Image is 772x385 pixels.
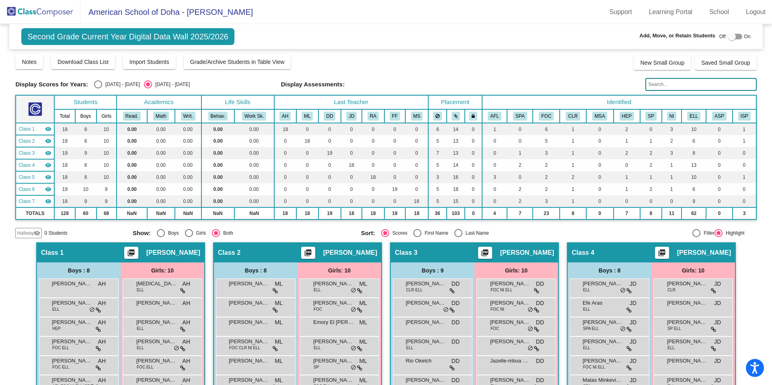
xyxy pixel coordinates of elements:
[296,147,318,159] td: 0
[274,109,296,123] th: Alexa Hart Kumbier
[318,147,341,159] td: 19
[341,123,362,135] td: 0
[465,171,482,183] td: 0
[586,171,614,183] td: 0
[117,147,147,159] td: 0.00
[318,171,341,183] td: 0
[45,174,51,180] mat-icon: visibility
[201,95,274,109] th: Life Skills
[16,183,54,195] td: Felicia Fothergill - No Class Name
[405,171,428,183] td: 0
[384,109,405,123] th: Felicia Fothergill
[662,147,682,159] td: 3
[362,123,384,135] td: 0
[18,162,35,169] span: Class 4
[384,147,405,159] td: 0
[384,123,405,135] td: 0
[45,162,51,168] mat-icon: visibility
[346,112,357,121] button: JD
[478,247,492,259] button: Print Students Details
[80,6,253,18] span: American School of Doha - [PERSON_NAME]
[117,183,147,195] td: 0.00
[147,159,175,171] td: 0.00
[384,159,405,171] td: 0
[274,123,296,135] td: 18
[96,195,117,207] td: 9
[465,109,482,123] th: Keep with teacher
[507,183,533,195] td: 2
[405,159,428,171] td: 0
[390,112,400,121] button: FF
[362,109,384,123] th: Renee Alexander
[75,135,96,147] td: 8
[603,6,639,18] a: Support
[706,135,732,147] td: 0
[296,135,318,147] td: 18
[706,171,732,183] td: 0
[274,147,296,159] td: 0
[706,123,732,135] td: 0
[18,125,35,133] span: Class 1
[405,183,428,195] td: 0
[733,123,756,135] td: 1
[488,112,501,121] button: AFL
[405,195,428,207] td: 18
[117,135,147,147] td: 0.00
[465,147,482,159] td: 0
[341,195,362,207] td: 0
[234,147,274,159] td: 0.00
[733,109,756,123] th: Individualized Support Plan (academic or behavior)
[465,135,482,147] td: 0
[428,159,447,171] td: 5
[296,159,318,171] td: 0
[465,159,482,171] td: 0
[279,112,291,121] button: AH
[695,55,756,70] button: Saved Small Group
[318,183,341,195] td: 0
[201,147,234,159] td: 0.00
[126,249,136,260] mat-icon: picture_as_pdf
[706,183,732,195] td: 0
[507,123,533,135] td: 0
[640,135,662,147] td: 1
[18,186,35,193] span: Class 6
[614,159,640,171] td: 0
[54,95,116,109] th: Students
[447,109,465,123] th: Keep with students
[507,147,533,159] td: 1
[560,159,586,171] td: 1
[54,123,75,135] td: 18
[384,171,405,183] td: 0
[662,171,682,183] td: 1
[117,123,147,135] td: 0.00
[428,95,482,109] th: Placement
[175,159,201,171] td: 0.00
[405,123,428,135] td: 0
[614,135,640,147] td: 1
[482,135,507,147] td: 0
[175,123,201,135] td: 0.00
[301,247,315,259] button: Print Students Details
[744,33,751,40] span: On
[96,171,117,183] td: 10
[234,123,274,135] td: 0.00
[234,159,274,171] td: 0.00
[447,135,465,147] td: 13
[341,147,362,159] td: 0
[362,135,384,147] td: 0
[533,123,560,135] td: 6
[147,195,175,207] td: 0.00
[645,112,657,121] button: SP
[21,28,234,45] span: Second Grade Current Year Digital Data Wall 2025/2026
[384,183,405,195] td: 19
[645,78,756,91] input: Search...
[533,135,560,147] td: 5
[234,171,274,183] td: 0.00
[318,135,341,147] td: 0
[124,247,138,259] button: Print Students Details
[634,55,691,70] button: New Small Group
[513,112,527,121] button: SPA
[201,135,234,147] td: 0.00
[75,183,96,195] td: 10
[682,183,706,195] td: 6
